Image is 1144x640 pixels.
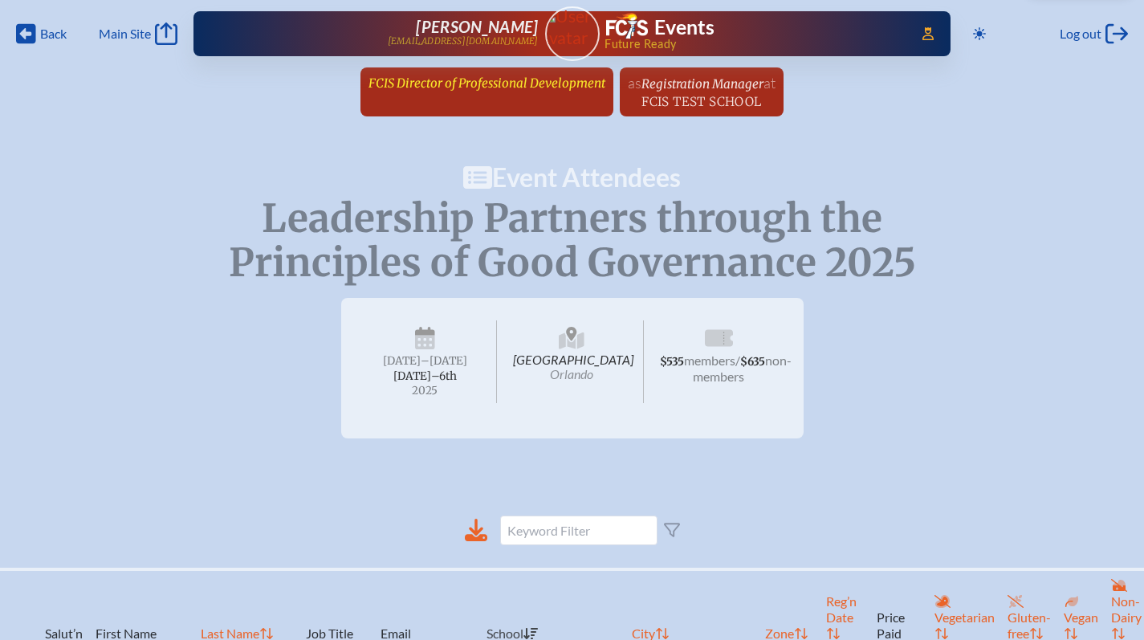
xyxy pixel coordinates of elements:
a: FCIS LogoEvents [606,13,714,42]
span: Future Ready [605,39,899,50]
p: Leadership Partners through the Principles of Good Governance 2025 [91,197,1054,285]
span: $635 [740,355,765,369]
div: FCIS Events — Future ready [606,13,900,50]
span: / [735,353,740,368]
span: Main Site [99,26,151,42]
h1: Events [654,18,714,38]
img: Florida Council of Independent Schools [606,13,648,39]
a: Main Site [99,22,177,45]
img: User Avatar [538,6,606,48]
span: [GEOGRAPHIC_DATA] [500,320,644,403]
span: [DATE] [383,354,421,368]
span: [PERSON_NAME] [416,17,538,36]
input: Keyword Filter [500,516,657,545]
span: [DATE]–⁠6th [393,369,457,383]
div: Download to CSV [465,519,487,542]
span: Back [40,26,67,42]
span: non-members [693,353,792,384]
span: as [628,74,641,92]
a: User Avatar [545,6,600,61]
span: $535 [660,355,684,369]
span: at [763,74,776,92]
span: 2025 [367,385,484,397]
span: members [684,353,735,368]
a: [PERSON_NAME][EMAIL_ADDRESS][DOMAIN_NAME] [245,18,539,50]
span: Orlando [550,366,593,381]
span: –[DATE] [421,354,467,368]
span: Log out [1060,26,1101,42]
a: asRegistration ManageratFCIS Test School [621,67,782,116]
p: [EMAIL_ADDRESS][DOMAIN_NAME] [388,36,539,47]
span: FCIS Test School [641,94,761,109]
span: FCIS Director of Professional Development [368,75,605,91]
span: Registration Manager [641,76,763,92]
a: FCIS Director of Professional Development [362,67,612,98]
